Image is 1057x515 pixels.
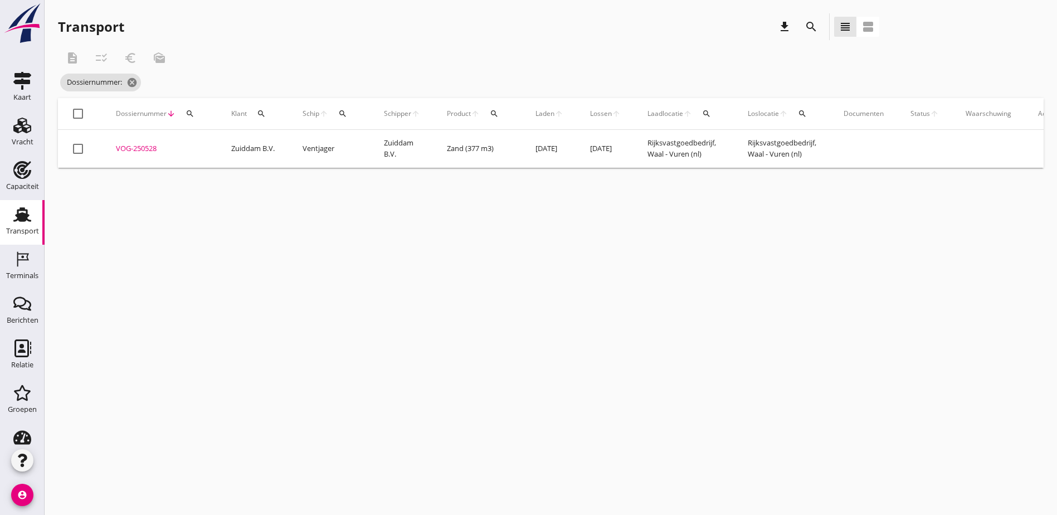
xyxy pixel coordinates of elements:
[218,130,289,168] td: Zuiddam B.V.
[303,109,319,119] span: Schip
[433,130,522,168] td: Zand (377 m3)
[861,20,875,33] i: view_agenda
[839,20,852,33] i: view_headline
[577,130,634,168] td: [DATE]
[2,3,42,44] img: logo-small.a267ee39.svg
[471,109,480,118] i: arrow_upward
[447,109,471,119] span: Product
[384,109,411,119] span: Schipper
[289,130,371,168] td: Ventjager
[116,143,204,154] div: VOG-250528
[805,20,818,33] i: search
[371,130,433,168] td: Zuiddam B.V.
[186,109,194,118] i: search
[257,109,266,118] i: search
[6,272,38,279] div: Terminals
[702,109,711,118] i: search
[411,109,420,118] i: arrow_upward
[647,109,683,119] span: Laadlocatie
[7,317,38,324] div: Berichten
[126,77,138,88] i: cancel
[12,138,33,145] div: Vracht
[590,109,612,119] span: Lossen
[734,130,830,168] td: Rijksvastgoedbedrijf, Waal - Vuren (nl)
[634,130,734,168] td: Rijksvastgoedbedrijf, Waal - Vuren (nl)
[966,109,1011,119] div: Waarschuwing
[798,109,807,118] i: search
[535,109,554,119] span: Laden
[844,109,884,119] div: Documenten
[490,109,499,118] i: search
[60,74,141,91] span: Dossiernummer:
[8,406,37,413] div: Groepen
[6,183,39,190] div: Capaciteit
[522,130,577,168] td: [DATE]
[748,109,779,119] span: Loslocatie
[554,109,563,118] i: arrow_upward
[683,109,692,118] i: arrow_upward
[167,109,176,118] i: arrow_downward
[116,109,167,119] span: Dossiernummer
[58,18,124,36] div: Transport
[6,227,39,235] div: Transport
[231,100,276,127] div: Klant
[910,109,930,119] span: Status
[11,361,33,368] div: Relatie
[778,20,791,33] i: download
[338,109,347,118] i: search
[11,484,33,506] i: account_circle
[779,109,788,118] i: arrow_upward
[13,94,31,101] div: Kaart
[930,109,939,118] i: arrow_upward
[319,109,328,118] i: arrow_upward
[612,109,621,118] i: arrow_upward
